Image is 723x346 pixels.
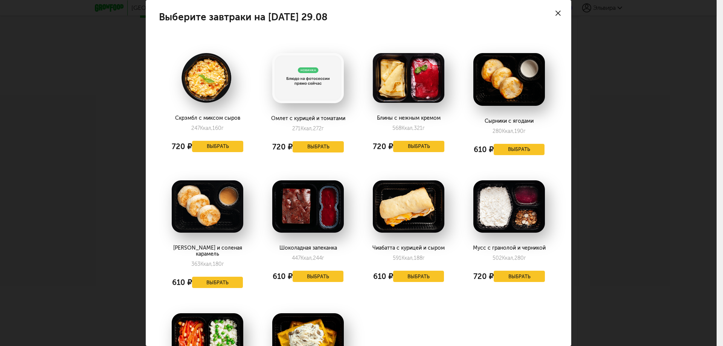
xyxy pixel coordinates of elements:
img: big_48S8iAgLt4s0VwNL.png [373,53,444,103]
span: Ккал, [300,255,313,261]
button: Выбрать [293,271,344,282]
span: г [222,261,224,267]
div: Сырники с ягодами [468,118,550,124]
div: 363 180 [191,261,224,267]
div: 591 188 [393,255,425,261]
img: big_qmB7wgWxcj7AU2S7.png [172,53,243,103]
div: 610 ₽ [474,142,494,157]
div: 610 ₽ [373,269,393,284]
img: big_F601vpJp5Wf4Dgz5.png [272,180,344,233]
img: big_psj8Nh3MtzDMxZNy.png [373,180,444,233]
button: Выбрать [192,141,243,152]
img: big_oNJ7c1XGuxDSvFDf.png [473,180,545,233]
div: 271 272 [292,125,324,132]
img: big_noimage.png [272,53,344,103]
div: 610 ₽ [172,275,192,290]
div: 720 ₽ [473,269,494,284]
div: 280 190 [493,128,526,134]
span: г [322,255,324,261]
button: Выбрать [393,271,444,282]
div: 720 ₽ [172,139,192,154]
div: Мусс с гранолой и черникой [468,245,550,251]
div: 720 ₽ [272,139,293,154]
span: Ккал, [502,128,514,134]
span: Ккал, [401,125,414,131]
button: Выбрать [293,141,344,152]
span: Ккал, [200,125,212,131]
h4: Выберите завтраки на [DATE] 29.08 [159,13,328,21]
span: г [423,255,425,261]
div: Чиабатта с курицей и сыром [367,245,450,251]
img: big_Oj7558GKmMMoQVCH.png [473,53,545,106]
div: Омлет с курицей и томатами [267,116,349,122]
div: Шоколадная запеканка [267,245,349,251]
div: 610 ₽ [273,269,293,284]
div: 720 ₽ [373,139,393,154]
div: 568 321 [392,125,425,131]
button: Выбрать [192,277,243,288]
span: Ккал, [502,255,514,261]
button: Выбрать [393,141,444,152]
div: Блины с нежным кремом [367,115,450,121]
span: Ккал, [300,125,313,132]
div: 247 160 [191,125,224,131]
span: Ккал, [200,261,213,267]
span: г [322,125,324,132]
span: Ккал, [401,255,414,261]
img: big_eqx7M5hQj0AiPcM4.png [172,180,243,233]
span: г [423,125,425,131]
div: 502 280 [493,255,526,261]
span: г [523,128,526,134]
button: Выбрать [494,144,545,155]
span: г [221,125,224,131]
div: Скрэмбл с миксом сыров [166,115,249,121]
div: [PERSON_NAME] и соленая карамель [166,245,249,257]
span: г [524,255,526,261]
button: Выбрать [494,271,545,282]
div: 447 244 [292,255,324,261]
